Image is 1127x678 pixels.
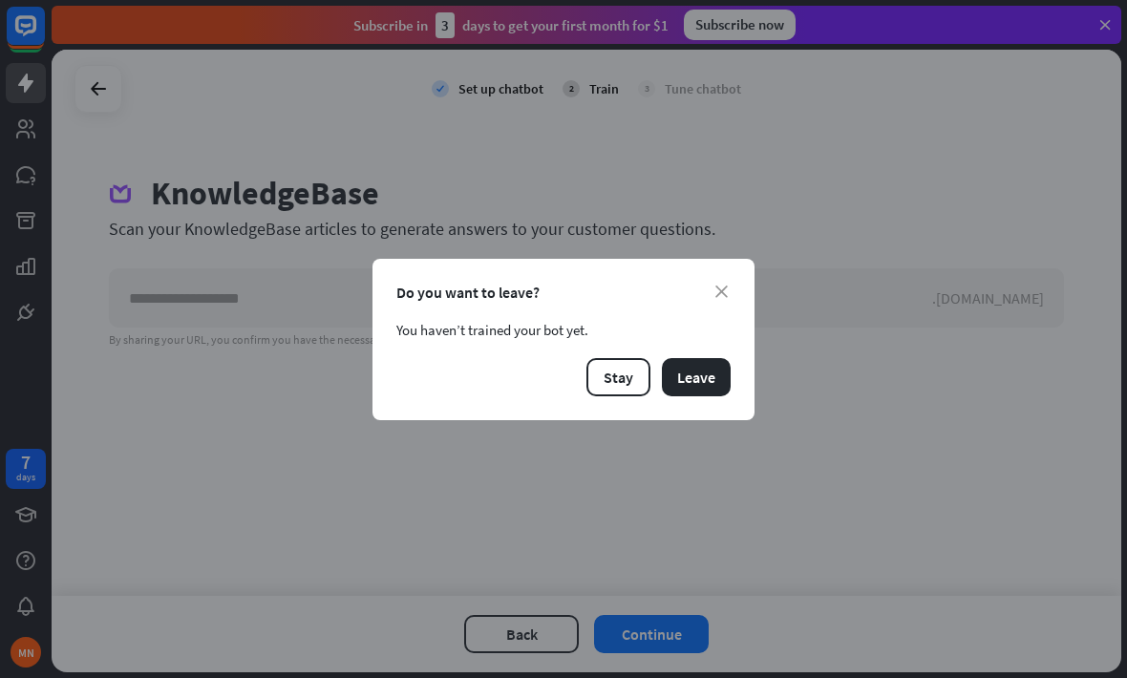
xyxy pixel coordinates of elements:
button: Stay [586,358,650,396]
div: You haven’t trained your bot yet. [396,321,731,339]
button: Open LiveChat chat widget [15,8,73,65]
button: Leave [662,358,731,396]
div: Do you want to leave? [396,283,731,302]
i: close [715,286,728,298]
